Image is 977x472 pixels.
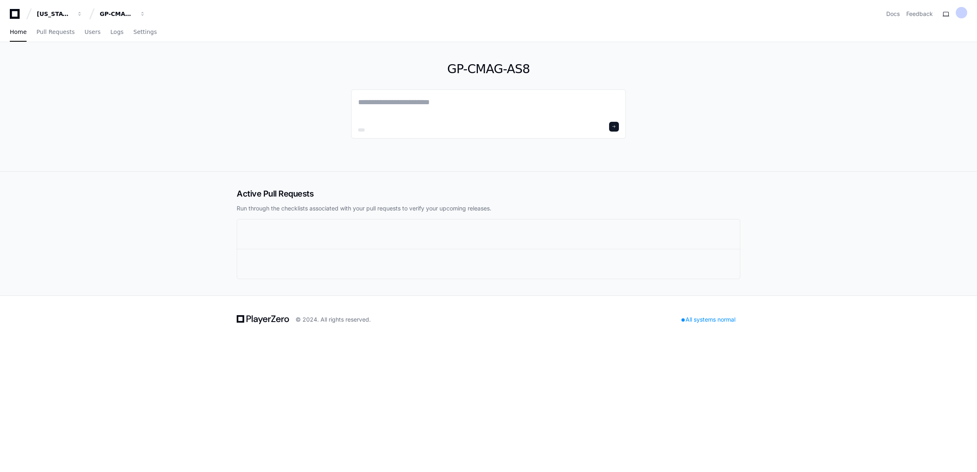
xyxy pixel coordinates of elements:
[237,188,740,199] h2: Active Pull Requests
[237,204,740,213] p: Run through the checklists associated with your pull requests to verify your upcoming releases.
[36,23,74,42] a: Pull Requests
[96,7,149,21] button: GP-CMAG-AS8
[351,62,626,76] h1: GP-CMAG-AS8
[110,29,123,34] span: Logs
[677,314,740,325] div: All systems normal
[85,23,101,42] a: Users
[296,315,371,324] div: © 2024. All rights reserved.
[906,10,933,18] button: Feedback
[110,23,123,42] a: Logs
[100,10,135,18] div: GP-CMAG-AS8
[10,23,27,42] a: Home
[133,29,157,34] span: Settings
[34,7,86,21] button: [US_STATE] Pacific
[36,29,74,34] span: Pull Requests
[37,10,72,18] div: [US_STATE] Pacific
[10,29,27,34] span: Home
[85,29,101,34] span: Users
[886,10,900,18] a: Docs
[133,23,157,42] a: Settings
